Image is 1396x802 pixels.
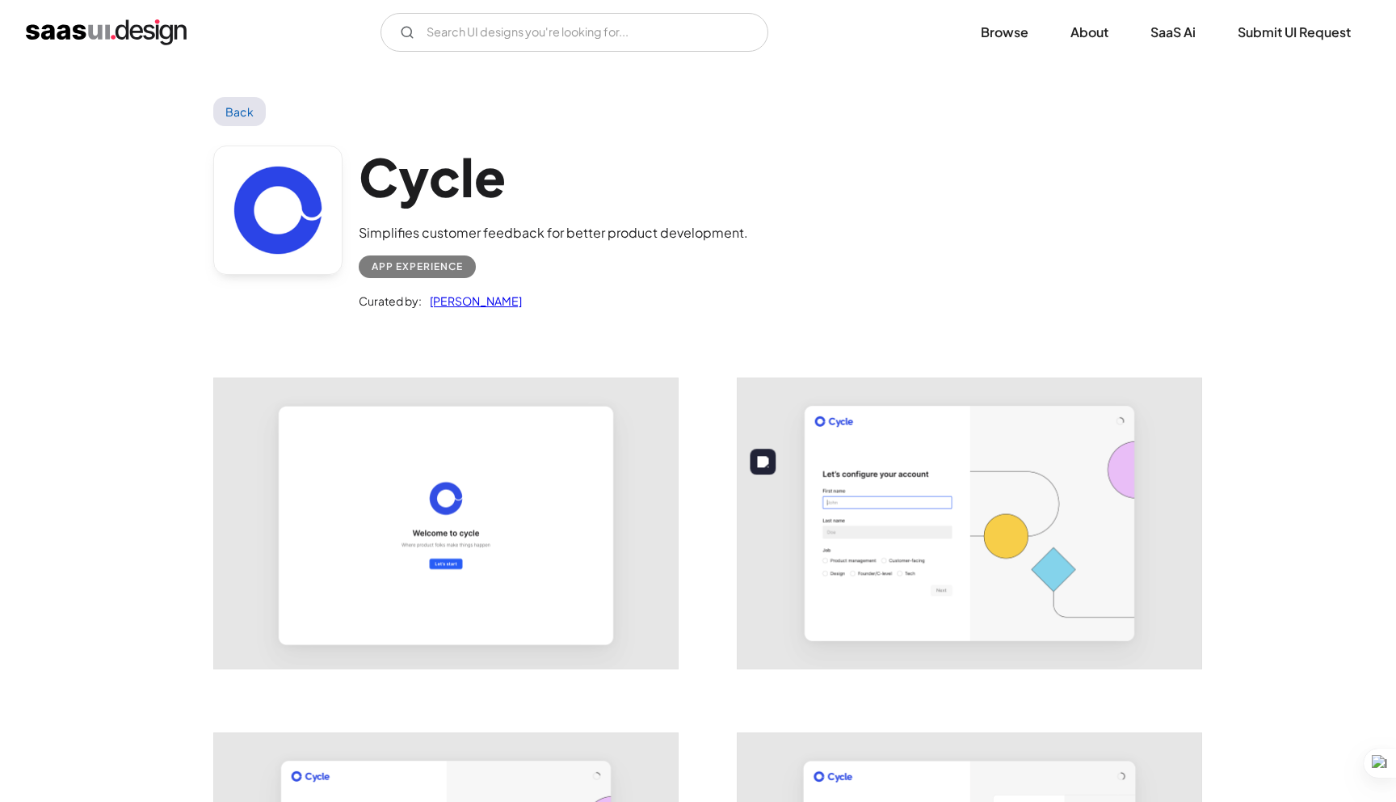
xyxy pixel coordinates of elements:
[26,19,187,45] a: home
[738,378,1201,669] img: 641986feeb070a7dfc292507_Cycle%20Account%20Configuration%20Screen.png
[359,291,422,310] div: Curated by:
[359,223,748,243] div: Simplifies customer feedback for better product development.
[961,15,1048,50] a: Browse
[1131,15,1215,50] a: SaaS Ai
[214,378,678,669] img: 641986e1504ff51eaad84d49_Cycle%20Welcome%20Screen.png
[381,13,768,52] form: Email Form
[213,97,266,126] a: Back
[738,378,1201,669] a: open lightbox
[381,13,768,52] input: Search UI designs you're looking for...
[214,378,678,669] a: open lightbox
[372,257,463,276] div: App Experience
[422,291,522,310] a: [PERSON_NAME]
[359,146,748,208] h1: Cycle
[1051,15,1128,50] a: About
[1218,15,1370,50] a: Submit UI Request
